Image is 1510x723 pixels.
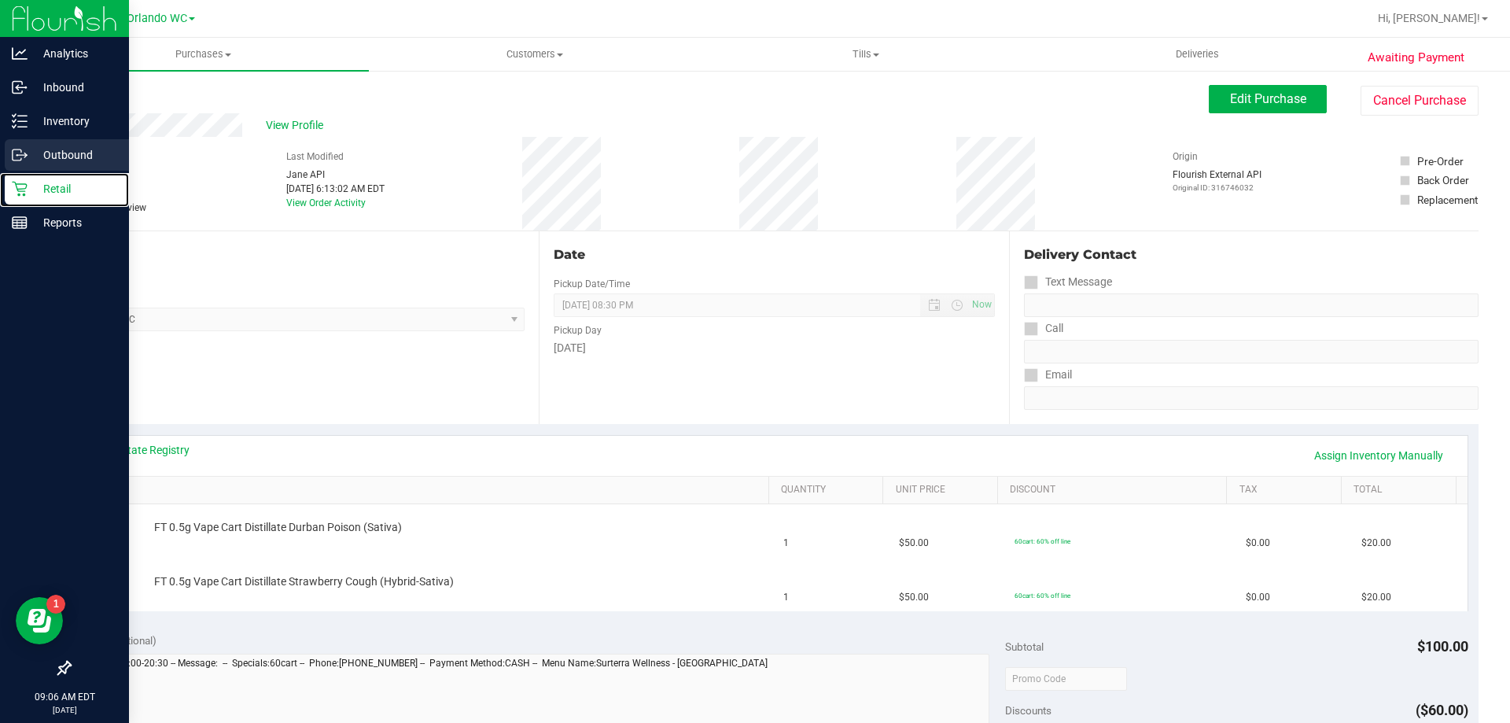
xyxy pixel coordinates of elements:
iframe: Resource center [16,597,63,644]
div: [DATE] [554,340,994,356]
button: Cancel Purchase [1361,86,1479,116]
span: Tills [701,47,1030,61]
div: Jane API [286,168,385,182]
span: 60cart: 60% off line [1015,592,1070,599]
p: Outbound [28,146,122,164]
span: Deliveries [1155,47,1240,61]
span: Edit Purchase [1230,91,1306,106]
a: Tills [700,38,1031,71]
span: $0.00 [1246,590,1270,605]
span: ($60.00) [1416,702,1468,718]
a: View Order Activity [286,197,366,208]
label: Pickup Day [554,323,602,338]
button: Edit Purchase [1209,85,1327,113]
span: FT 0.5g Vape Cart Distillate Strawberry Cough (Hybrid-Sativa) [154,574,454,589]
a: Unit Price [896,484,992,496]
input: Format: (999) 999-9999 [1024,293,1479,317]
input: Promo Code [1005,667,1127,691]
div: [DATE] 6:13:02 AM EDT [286,182,385,196]
div: Back Order [1417,172,1469,188]
a: Discount [1010,484,1221,496]
span: View Profile [266,117,329,134]
span: $50.00 [899,536,929,551]
label: Text Message [1024,271,1112,293]
span: $50.00 [899,590,929,605]
span: 1 [783,590,789,605]
span: Customers [370,47,699,61]
a: Total [1353,484,1449,496]
inline-svg: Inbound [12,79,28,95]
span: $20.00 [1361,590,1391,605]
span: 60cart: 60% off line [1015,537,1070,545]
span: $20.00 [1361,536,1391,551]
p: [DATE] [7,704,122,716]
div: Pre-Order [1417,153,1464,169]
span: FT 0.5g Vape Cart Distillate Durban Poison (Sativa) [154,520,402,535]
label: Email [1024,363,1072,386]
p: Retail [28,179,122,198]
label: Call [1024,317,1063,340]
div: Flourish External API [1173,168,1261,194]
p: Analytics [28,44,122,63]
a: Quantity [781,484,877,496]
p: Inbound [28,78,122,97]
span: 1 [783,536,789,551]
span: Orlando WC [127,12,187,25]
a: Assign Inventory Manually [1304,442,1453,469]
span: Subtotal [1005,640,1044,653]
p: Inventory [28,112,122,131]
inline-svg: Outbound [12,147,28,163]
inline-svg: Retail [12,181,28,197]
div: Replacement [1417,192,1478,208]
span: $0.00 [1246,536,1270,551]
label: Origin [1173,149,1198,164]
p: Original ID: 316746032 [1173,182,1261,194]
div: Location [69,245,525,264]
a: Deliveries [1032,38,1363,71]
p: 09:06 AM EDT [7,690,122,704]
p: Reports [28,213,122,232]
a: View State Registry [95,442,190,458]
div: Delivery Contact [1024,245,1479,264]
a: SKU [93,484,762,496]
span: $100.00 [1417,638,1468,655]
a: Customers [369,38,700,71]
label: Pickup Date/Time [554,277,630,291]
iframe: Resource center unread badge [46,595,65,614]
inline-svg: Inventory [12,113,28,129]
span: Purchases [38,47,369,61]
div: Date [554,245,994,264]
inline-svg: Analytics [12,46,28,61]
input: Format: (999) 999-9999 [1024,340,1479,363]
label: Last Modified [286,149,344,164]
span: Hi, [PERSON_NAME]! [1378,12,1480,24]
span: Awaiting Payment [1368,49,1464,67]
inline-svg: Reports [12,215,28,231]
a: Tax [1239,484,1335,496]
a: Purchases [38,38,369,71]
